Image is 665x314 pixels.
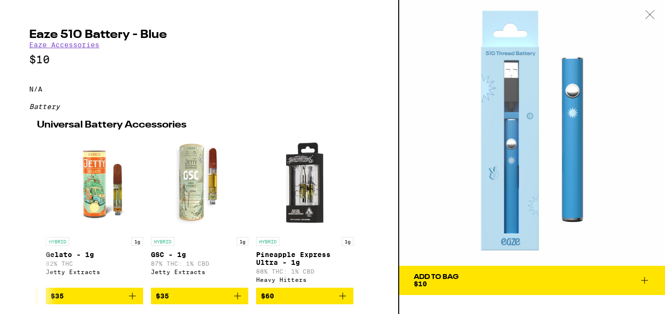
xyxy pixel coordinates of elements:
[256,135,353,232] img: Heavy Hitters - Pineapple Express Ultra - 1g
[46,135,143,288] a: Open page for Gelato - 1g from Jetty Extracts
[29,85,369,93] p: N/A
[261,292,274,300] span: $60
[29,103,369,111] div: Battery
[46,288,143,304] button: Add to bag
[46,135,143,232] img: Jetty Extracts - Gelato - 1g
[37,120,361,130] h2: Universal Battery Accessories
[256,135,353,288] a: Open page for Pineapple Express Ultra - 1g from Heavy Hitters
[26,237,38,246] p: 1g
[51,292,64,300] span: $35
[414,274,459,280] div: Add To Bag
[414,280,427,288] span: $10
[46,251,143,259] p: Gelato - 1g
[237,237,248,246] p: 1g
[151,135,248,232] img: Jetty Extracts - GSC - 1g
[151,288,248,304] button: Add to bag
[256,268,353,275] p: 88% THC: 1% CBD
[29,29,369,41] h2: Eaze 510 Battery - Blue
[29,54,369,66] p: $10
[399,266,665,295] button: Add To Bag$10
[46,269,143,275] div: Jetty Extracts
[151,135,248,288] a: Open page for GSC - 1g from Jetty Extracts
[151,260,248,267] p: 87% THC: 1% CBD
[256,277,353,283] div: Heavy Hitters
[151,269,248,275] div: Jetty Extracts
[46,237,69,246] p: HYBRID
[256,288,353,304] button: Add to bag
[46,260,143,267] p: 82% THC
[151,251,248,259] p: GSC - 1g
[131,237,143,246] p: 1g
[256,237,279,246] p: HYBRID
[156,292,169,300] span: $35
[151,237,174,246] p: HYBRID
[342,237,353,246] p: 1g
[29,41,99,49] a: Eaze Accessories
[256,251,353,266] p: Pineapple Express Ultra - 1g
